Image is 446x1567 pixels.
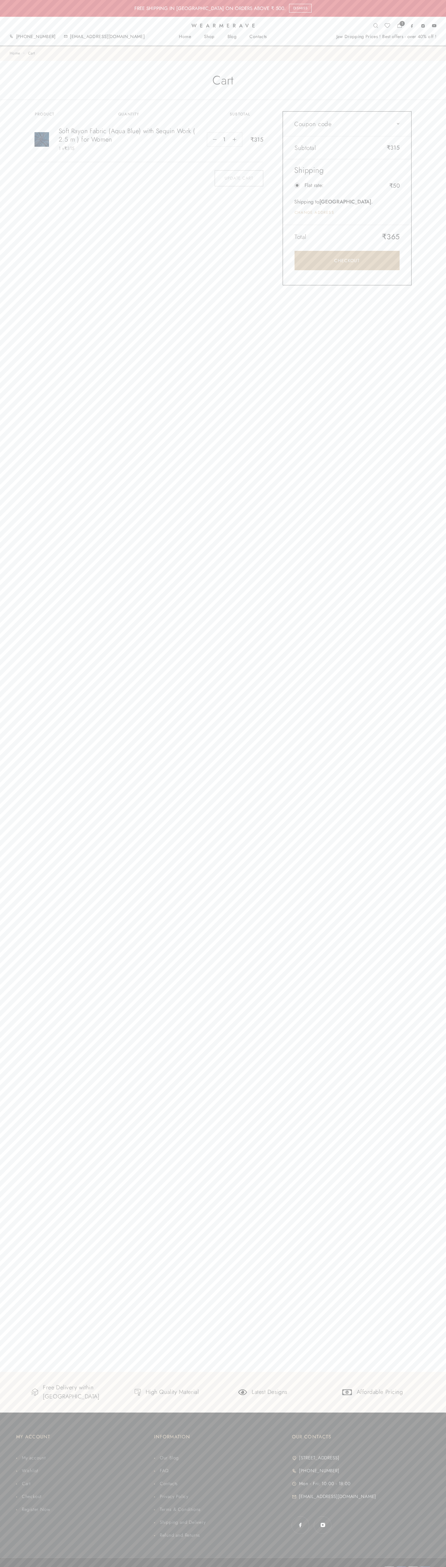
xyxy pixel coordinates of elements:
a: Shop [198,34,221,39]
span: Register Now [20,1506,50,1513]
span: Refund and Returns [158,1532,200,1538]
span: 1 x [59,145,74,152]
span: Our Blog [158,1454,179,1461]
a: Shipping and Delivery [154,1519,292,1525]
a: FAQ [154,1467,292,1474]
span: Mon - Fri: 10:00 - 18:00 [297,1480,351,1487]
a: Contacts [243,34,273,39]
a: Home [10,50,20,56]
a: Cart [16,1480,154,1487]
span: ₹ [387,143,390,152]
div: Shipping to . [294,198,400,206]
a: Soft Rayon Fabric (Aqua Blue) with Sequin Work ( 2.5 m ) for Women [59,127,199,144]
span: My account [20,1454,46,1461]
th: Product [34,111,59,117]
span: Terms & Conditions [158,1506,201,1513]
a: Contacts [154,1480,292,1487]
span: Shipping and Delivery [158,1519,206,1525]
a: Wearmerave [191,23,255,28]
span: 1 [400,21,405,26]
span: Wishlist [20,1467,38,1474]
span: Cart [28,50,35,56]
a: [PHONE_NUMBER] [292,1467,430,1474]
span: Privacy Policy [158,1493,189,1500]
a: Refund and Returns [154,1532,292,1538]
p: OUR CONTACTS [292,1432,331,1442]
div: High Quality Material [146,1388,199,1397]
a: My account [16,1454,154,1461]
th: Total [294,231,352,242]
a: 1 [397,23,402,30]
span: 365 [382,231,400,242]
th: Subtotal [207,111,250,117]
span: Checkout [20,1493,42,1500]
span: ₹ [389,182,393,190]
a: Privacy Policy [154,1493,292,1500]
a: Coupon code [294,120,400,128]
h1: Cart [31,61,415,100]
span: [PHONE_NUMBER] [297,1467,339,1474]
span: ₹ [64,145,67,152]
a: Blog [221,34,243,39]
a: Terms & Conditions [154,1506,292,1513]
a: [EMAIL_ADDRESS][DOMAIN_NAME] [70,33,145,40]
a: [PHONE_NUMBER] [16,33,56,40]
a: Our Blog [154,1454,292,1461]
input: Update cart [215,170,263,186]
th: Subtotal [294,143,352,153]
span: Cart [20,1480,31,1487]
a: Wishlist [16,1467,154,1474]
a: Dismiss [289,4,312,13]
span: ₹ [382,231,387,242]
strong: [GEOGRAPHIC_DATA] [319,198,371,205]
span: FAQ [158,1467,169,1474]
span: 315 [387,143,400,152]
a: Change address [295,210,334,215]
a: [EMAIL_ADDRESS][DOMAIN_NAME] [292,1493,430,1500]
div: Affordable Pricing [357,1388,403,1397]
span: ₹ [250,135,254,144]
a: Checkout [295,251,400,270]
a: Register Now [16,1506,154,1513]
span: Contacts [158,1480,178,1487]
span: [STREET_ADDRESS] [297,1454,339,1461]
span: 315 [250,135,263,144]
p: MY ACCOUNT [16,1432,50,1442]
span: 50 [381,182,400,190]
div: Free Delivery within [GEOGRAPHIC_DATA] [43,1383,104,1401]
a: Checkout [16,1493,154,1500]
th: Quantity [59,111,207,117]
a: Home [172,34,198,39]
p: INFORMATION [154,1432,190,1442]
span: 315 [64,145,74,152]
label: Flat rate: [305,182,400,190]
div: Shipping [294,165,400,175]
span: Wearmerave [191,23,258,28]
div: Latest Designs [252,1388,287,1397]
input: Qty [217,133,233,146]
div: Jaw Dropping Prices ! Best offers - over 40% off ! [336,34,437,39]
span: [EMAIL_ADDRESS][DOMAIN_NAME] [297,1493,376,1500]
